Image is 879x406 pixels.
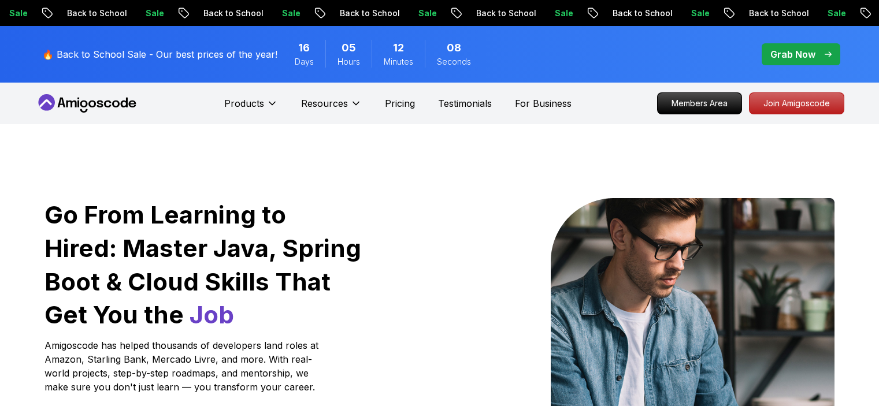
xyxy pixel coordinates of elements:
[749,92,844,114] a: Join Amigoscode
[451,8,529,19] p: Back to School
[587,8,666,19] p: Back to School
[224,96,264,110] p: Products
[301,96,362,120] button: Resources
[529,8,566,19] p: Sale
[724,8,802,19] p: Back to School
[515,96,572,110] a: For Business
[301,96,348,110] p: Resources
[385,96,415,110] a: Pricing
[447,40,461,56] span: 8 Seconds
[384,56,413,68] span: Minutes
[437,56,471,68] span: Seconds
[190,300,234,329] span: Job
[337,56,360,68] span: Hours
[44,198,363,331] h1: Go From Learning to Hired: Master Java, Spring Boot & Cloud Skills That Get You the
[802,8,839,19] p: Sale
[342,40,356,56] span: 5 Hours
[42,47,277,61] p: 🔥 Back to School Sale - Our best prices of the year!
[750,93,844,114] p: Join Amigoscode
[257,8,294,19] p: Sale
[120,8,157,19] p: Sale
[224,96,278,120] button: Products
[295,56,314,68] span: Days
[770,47,815,61] p: Grab Now
[393,8,430,19] p: Sale
[298,40,310,56] span: 16 Days
[42,8,120,19] p: Back to School
[178,8,257,19] p: Back to School
[438,96,492,110] a: Testimonials
[314,8,393,19] p: Back to School
[657,92,742,114] a: Members Area
[44,338,322,394] p: Amigoscode has helped thousands of developers land roles at Amazon, Starling Bank, Mercado Livre,...
[666,8,703,19] p: Sale
[658,93,741,114] p: Members Area
[393,40,404,56] span: 12 Minutes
